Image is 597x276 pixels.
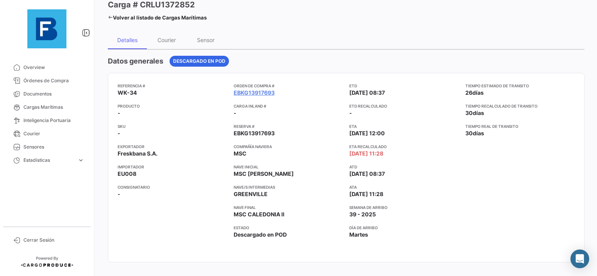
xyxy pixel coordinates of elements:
[349,129,385,137] span: [DATE] 12:00
[349,164,459,170] app-card-info-title: ATD
[349,143,459,150] app-card-info-title: ETA Recalculado
[349,123,459,129] app-card-info-title: ETA
[23,117,84,124] span: Inteligencia Portuaria
[349,190,383,198] span: [DATE] 11:28
[23,90,84,97] span: Documentos
[118,190,120,198] span: -
[465,110,473,116] span: 30
[118,164,227,170] app-card-info-title: Importador
[349,83,459,89] app-card-info-title: ETD
[118,170,136,178] span: EU008
[23,130,84,137] span: Courier
[349,231,368,239] span: Martes
[118,129,120,137] span: -
[6,87,88,101] a: Documentos
[234,150,247,157] span: MSC
[349,184,459,190] app-card-info-title: ATA
[234,164,343,170] app-card-info-title: Nave inicial
[349,204,459,211] app-card-info-title: Semana de Arribo
[197,37,214,43] div: Sensor
[6,140,88,154] a: Sensores
[349,150,383,157] span: [DATE] 11:28
[77,157,84,164] span: expand_more
[465,103,575,109] app-card-info-title: Tiempo recalculado de transito
[27,9,66,48] img: 12429640-9da8-4fa2-92c4-ea5716e443d2.jpg
[118,103,227,109] app-card-info-title: Producto
[234,89,275,97] a: EBKG13917693
[108,12,207,23] a: Volver al listado de Cargas Marítimas
[23,64,84,71] span: Overview
[234,103,343,109] app-card-info-title: Carga inland #
[465,123,575,129] app-card-info-title: Tiempo real de transito
[349,225,459,231] app-card-info-title: Día de Arribo
[234,83,343,89] app-card-info-title: Orden de Compra #
[465,83,575,89] app-card-info-title: Tiempo estimado de transito
[234,231,287,239] span: Descargado en POD
[473,110,484,116] span: días
[349,110,352,116] span: -
[23,237,84,244] span: Cerrar Sesión
[117,37,138,43] div: Detalles
[6,114,88,127] a: Inteligencia Portuaria
[234,123,343,129] app-card-info-title: Reserva #
[234,129,275,137] span: EBKG13917693
[118,109,120,117] span: -
[6,61,88,74] a: Overview
[118,184,227,190] app-card-info-title: Consignatario
[234,170,294,178] span: MSC [PERSON_NAME]
[349,103,459,109] app-card-info-title: ETD Recalculado
[118,150,157,157] span: Freskbana S.A.
[118,89,137,97] span: WK-34
[234,211,284,218] span: MSC CALEDONIA II
[234,184,343,190] app-card-info-title: Nave/s intermedias
[6,127,88,140] a: Courier
[6,74,88,87] a: Órdenes de Compra
[349,211,376,218] span: 39 - 2025
[108,56,163,67] h4: Datos generales
[349,170,385,178] span: [DATE] 08:37
[349,89,385,97] span: [DATE] 08:37
[173,58,225,65] span: Descargado en POD
[473,130,484,136] span: días
[23,143,84,150] span: Sensores
[234,190,268,198] span: GREENVILLE
[234,109,236,117] span: -
[472,89,484,96] span: días
[118,83,227,89] app-card-info-title: Referencia #
[234,225,343,231] app-card-info-title: Estado
[234,204,343,211] app-card-info-title: Nave final
[23,157,74,164] span: Estadísticas
[570,249,589,268] div: Abrir Intercom Messenger
[23,77,84,84] span: Órdenes de Compra
[6,101,88,114] a: Cargas Marítimas
[157,37,176,43] div: Courier
[465,130,473,136] span: 30
[465,89,472,96] span: 26
[234,143,343,150] app-card-info-title: Compañía naviera
[23,104,84,111] span: Cargas Marítimas
[118,143,227,150] app-card-info-title: Exportador
[118,123,227,129] app-card-info-title: SKU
